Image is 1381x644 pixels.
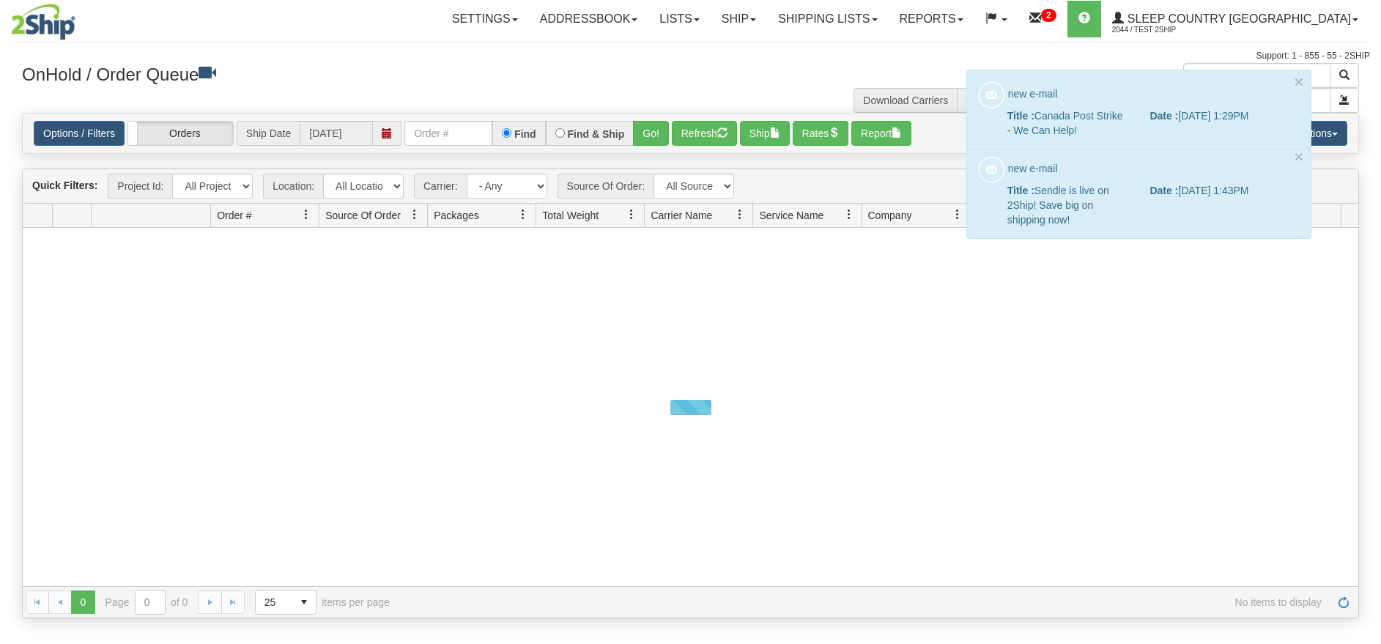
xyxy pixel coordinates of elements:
[711,1,767,37] a: Ship
[619,202,644,227] a: Total Weight filter column settings
[23,169,1358,204] div: grid toolbar
[511,202,536,227] a: Packages filter column settings
[1183,63,1330,88] input: Search
[672,121,737,146] button: Refresh
[325,208,401,223] span: Source Of Order
[740,121,790,146] button: Ship
[255,590,316,615] span: Page sizes drop down
[651,208,712,223] span: Carrier Name
[727,202,752,227] a: Carrier Name filter column settings
[1101,1,1369,37] a: Sleep Country [GEOGRAPHIC_DATA] 2044 / TEST 2SHIP
[71,591,95,614] span: Page 0
[568,129,625,139] label: Find & Ship
[105,590,188,615] span: Page of 0
[514,129,536,139] label: Find
[837,202,862,227] a: Service Name filter column settings
[529,1,649,37] a: Addressbook
[793,121,849,146] button: Rates
[558,174,654,199] span: Source Of Order:
[868,208,912,223] span: Company
[128,122,233,145] label: Orders
[767,1,888,37] a: Shipping lists
[1041,9,1056,22] sup: 2
[1347,247,1380,396] iframe: chat widget
[32,178,97,193] label: Quick Filters:
[263,174,323,199] span: Location:
[34,121,125,146] a: Options / Filters
[294,202,319,227] a: Order # filter column settings
[410,596,1322,608] span: No items to display
[759,208,823,223] span: Service Name
[264,595,284,610] span: 25
[1018,1,1067,37] a: 2
[11,50,1370,62] div: Support: 1 - 855 - 55 - 2SHIP
[1289,121,1347,146] button: Actions
[217,208,251,223] span: Order #
[863,95,948,106] a: Download Carriers
[441,1,529,37] a: Settings
[889,1,974,37] a: Reports
[1124,12,1351,25] span: Sleep Country [GEOGRAPHIC_DATA]
[402,202,427,227] a: Source Of Order filter column settings
[945,202,970,227] a: Company filter column settings
[1112,23,1222,37] span: 2044 / TEST 2SHIP
[1295,149,1303,164] button: ×
[108,174,172,199] span: Project Id:
[648,1,710,37] a: Lists
[11,4,75,40] img: logo2044.jpg
[237,121,300,146] span: Ship Date
[292,591,316,614] span: select
[1295,74,1303,89] button: ×
[22,63,680,84] h3: OnHold / Order Queue
[1330,63,1359,88] button: Search
[1332,591,1355,614] a: Refresh
[414,174,467,199] span: Carrier:
[255,590,390,615] span: items per page
[633,121,669,146] button: Go!
[542,208,599,223] span: Total Weight
[851,121,911,146] button: Report
[434,208,478,223] span: Packages
[404,121,492,146] input: Order #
